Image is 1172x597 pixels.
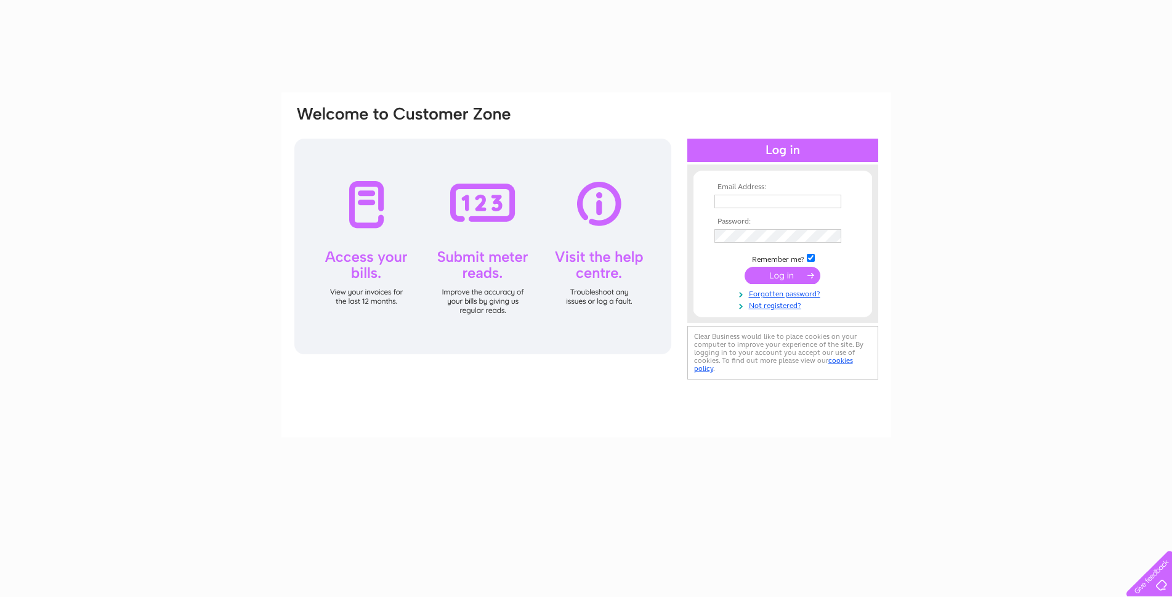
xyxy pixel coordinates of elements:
[711,183,854,192] th: Email Address:
[711,217,854,226] th: Password:
[714,287,854,299] a: Forgotten password?
[711,252,854,264] td: Remember me?
[745,267,820,284] input: Submit
[694,356,853,373] a: cookies policy
[714,299,854,311] a: Not registered?
[687,326,878,380] div: Clear Business would like to place cookies on your computer to improve your experience of the sit...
